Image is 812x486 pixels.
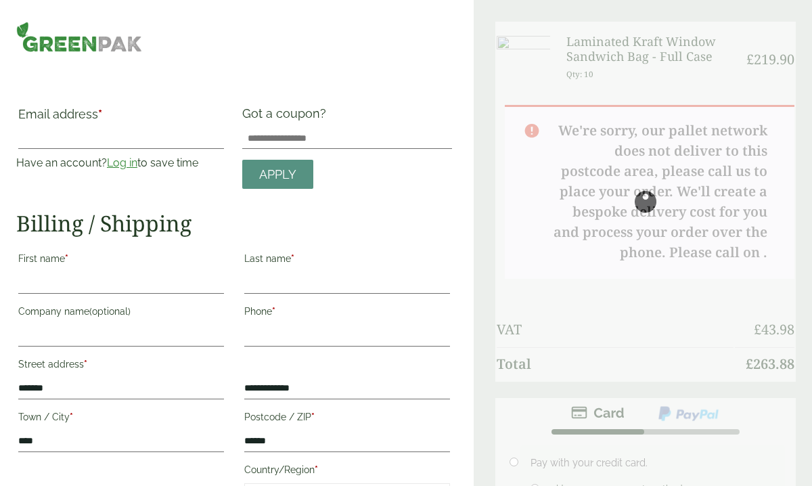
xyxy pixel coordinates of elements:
[16,211,452,236] h2: Billing / Shipping
[18,355,224,378] label: Street address
[242,160,313,189] a: Apply
[259,167,296,182] span: Apply
[244,302,450,325] label: Phone
[315,464,318,475] abbr: required
[244,460,450,483] label: Country/Region
[65,253,68,264] abbr: required
[16,155,226,171] p: Have an account? to save time
[244,407,450,430] label: Postcode / ZIP
[18,302,224,325] label: Company name
[84,359,87,370] abbr: required
[272,306,275,317] abbr: required
[98,107,102,121] abbr: required
[311,412,315,422] abbr: required
[244,249,450,272] label: Last name
[70,412,73,422] abbr: required
[18,249,224,272] label: First name
[291,253,294,264] abbr: required
[89,306,131,317] span: (optional)
[242,106,332,127] label: Got a coupon?
[16,22,142,52] img: GreenPak Supplies
[18,108,224,127] label: Email address
[107,156,137,169] a: Log in
[18,407,224,430] label: Town / City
